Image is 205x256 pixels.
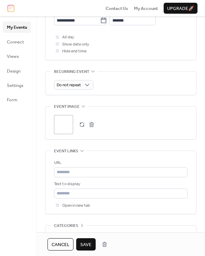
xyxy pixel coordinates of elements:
a: Views [3,51,31,62]
button: Save [76,238,96,251]
button: Upgrade🚀 [164,3,197,14]
span: Connect [7,39,24,46]
span: Settings [7,82,23,89]
div: URL [54,159,186,166]
div: ; [54,115,73,134]
span: All day [62,34,74,41]
span: My Events [7,24,27,31]
span: Form [7,97,17,103]
span: Do not repeat [57,81,81,89]
a: Design [3,65,31,76]
span: Cancel [52,241,69,248]
span: Views [7,53,19,60]
img: logo [8,4,14,12]
span: Save [80,241,92,248]
button: Cancel [47,238,73,251]
a: Contact Us [106,5,128,12]
span: Recurring event [54,68,89,75]
span: Upgrade 🚀 [167,5,194,12]
a: Connect [3,36,31,47]
span: Show date only [62,41,89,48]
a: My Events [3,22,31,33]
span: Categories [54,222,78,229]
a: My Account [134,5,158,12]
span: Hide end time [62,48,86,55]
a: Settings [3,80,31,91]
span: Event links [54,148,78,155]
div: ••• [45,226,196,240]
a: Form [3,94,31,105]
div: Text to display [54,181,186,188]
span: Design [7,68,20,75]
span: Open in new tab [62,202,90,209]
span: Event image [54,103,80,110]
